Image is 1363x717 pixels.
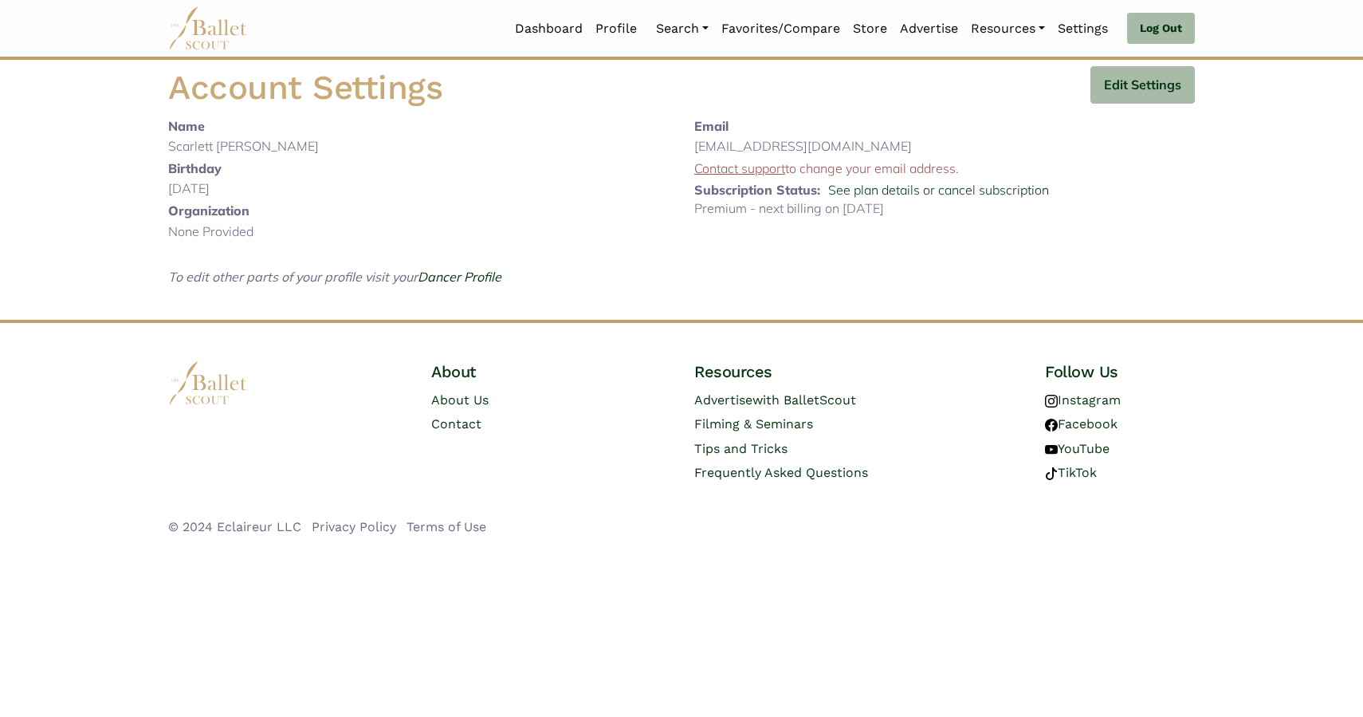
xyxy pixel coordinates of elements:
[431,416,481,431] a: Contact
[694,361,932,382] h4: Resources
[694,392,856,408] a: Advertisewith BalletScout
[168,203,249,219] b: Organization
[1051,12,1114,45] a: Settings
[168,517,301,538] li: © 2024 Eclaireur LLC
[1045,361,1195,382] h4: Follow Us
[694,182,820,198] b: Subscription Status:
[846,12,894,45] a: Store
[694,118,729,134] b: Email
[168,66,442,110] h1: Account Settings
[1045,416,1118,431] a: Facebook
[694,199,1195,219] p: Premium - next billing on [DATE]
[168,222,669,242] p: None Provided
[694,136,1195,157] p: [EMAIL_ADDRESS][DOMAIN_NAME]
[894,12,964,45] a: Advertise
[168,179,669,199] p: [DATE]
[1045,441,1110,456] a: YouTube
[650,12,715,45] a: Search
[694,465,868,480] a: Frequently Asked Questions
[168,138,213,154] span: Scarlett
[1045,443,1058,456] img: youtube logo
[1045,465,1097,480] a: TikTok
[715,12,846,45] a: Favorites/Compare
[1045,419,1058,431] img: facebook logo
[168,361,248,405] img: logo
[1045,395,1058,408] img: instagram logo
[407,519,486,534] a: Terms of Use
[1045,467,1058,480] img: tiktok logo
[431,392,489,408] a: About Us
[1045,392,1121,408] a: Instagram
[752,392,856,408] span: with BalletScout
[694,159,1195,179] p: to change your email address.
[694,160,785,176] a: Contact support
[431,361,581,382] h4: About
[312,519,396,534] a: Privacy Policy
[828,182,1049,198] a: See plan details or cancel subscription
[1090,66,1195,104] button: Edit Settings
[168,160,222,176] b: Birthday
[216,138,319,154] span: [PERSON_NAME]
[694,416,813,431] a: Filming & Seminars
[589,12,643,45] a: Profile
[168,118,205,134] b: Name
[418,269,501,285] a: Dancer Profile
[168,269,501,285] i: To edit other parts of your profile visit your
[694,441,788,456] a: Tips and Tricks
[509,12,589,45] a: Dashboard
[1127,13,1195,45] a: Log Out
[964,12,1051,45] a: Resources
